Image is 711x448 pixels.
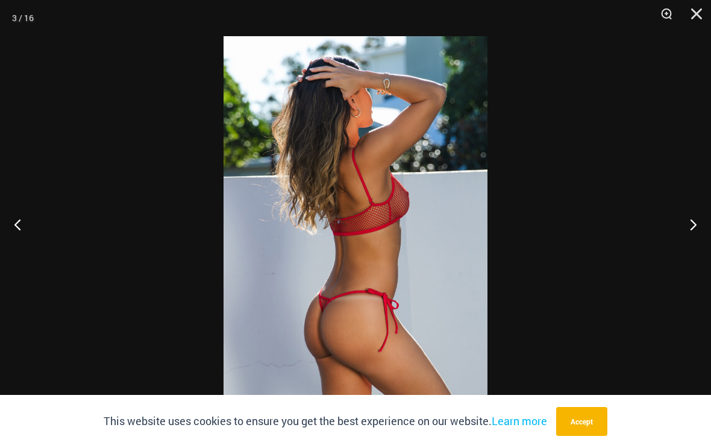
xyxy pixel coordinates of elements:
[104,412,547,431] p: This website uses cookies to ensure you get the best experience on our website.
[224,36,487,432] img: Summer Storm Red 332 Crop Top 449 Thong 04
[492,414,547,428] a: Learn more
[666,194,711,254] button: Next
[556,407,607,436] button: Accept
[12,9,34,27] div: 3 / 16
